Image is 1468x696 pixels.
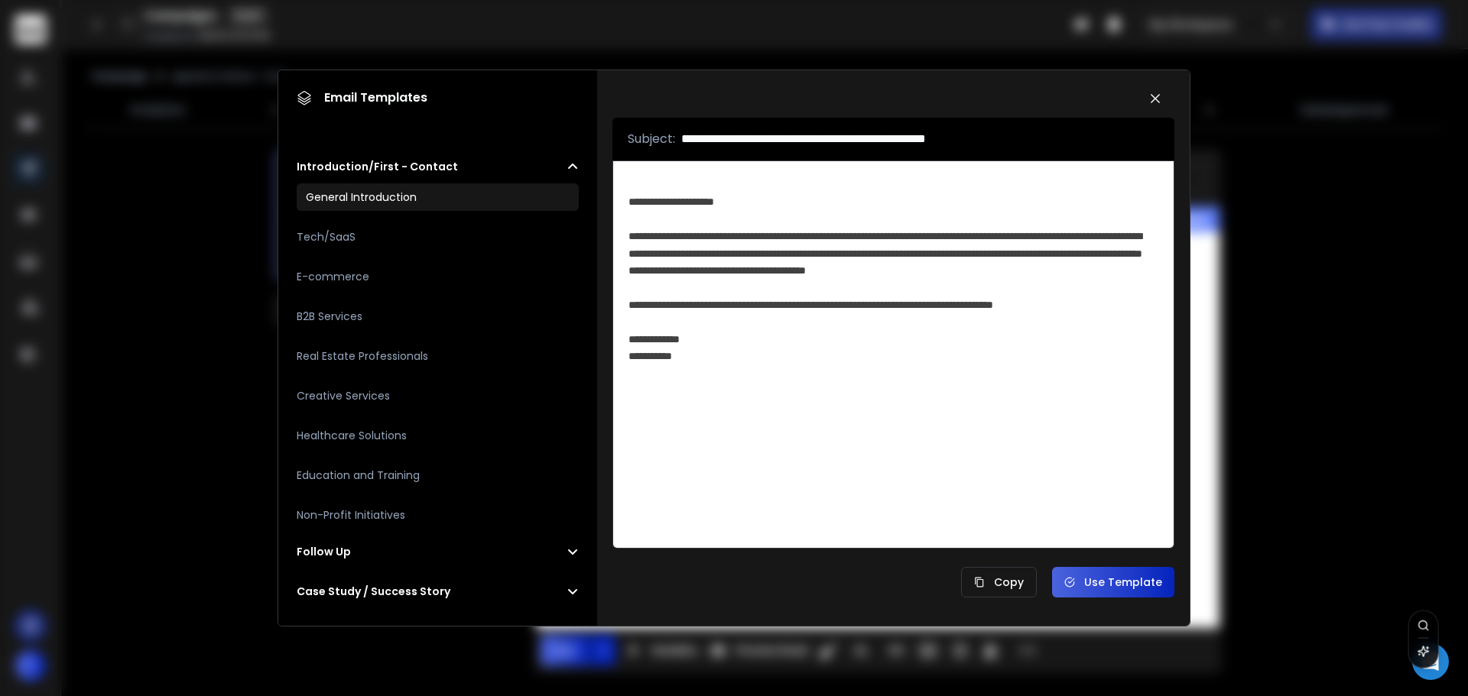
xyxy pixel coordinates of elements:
[297,269,369,284] h3: E-commerce
[297,388,390,403] h3: Creative Services
[628,130,675,148] p: Subject:
[297,507,405,523] h3: Non-Profit Initiatives
[297,623,579,639] button: Value Propositions
[297,584,579,599] button: Case Study / Success Story
[297,229,356,244] h3: Tech/SaaS
[306,189,417,205] h3: General Introduction
[297,468,420,483] h3: Education and Training
[297,309,362,324] h3: B2B Services
[297,348,428,364] h3: Real Estate Professionals
[1052,567,1174,597] button: Use Template
[297,89,427,107] h1: Email Templates
[297,544,579,559] button: Follow Up
[297,159,579,174] button: Introduction/First - Contact
[961,567,1037,597] button: Copy
[297,428,407,443] h3: Healthcare Solutions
